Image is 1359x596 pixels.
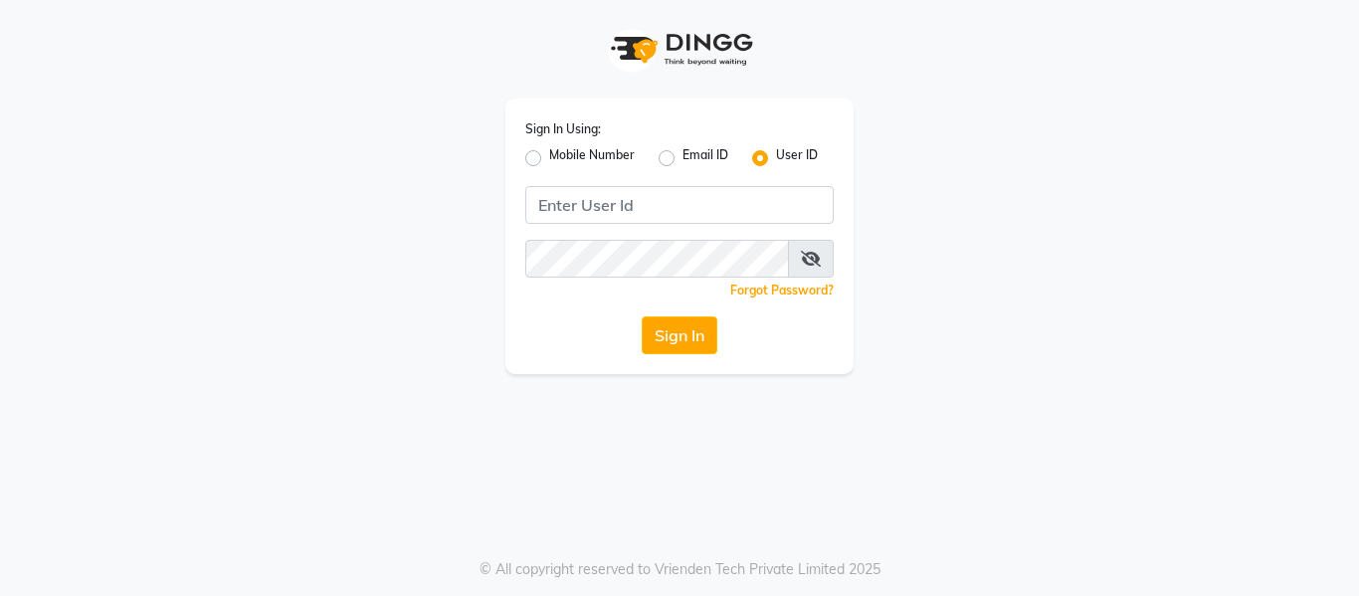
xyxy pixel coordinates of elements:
[549,146,635,170] label: Mobile Number
[642,316,717,354] button: Sign In
[600,20,759,79] img: logo1.svg
[776,146,818,170] label: User ID
[525,186,834,224] input: Username
[525,240,789,278] input: Username
[730,283,834,298] a: Forgot Password?
[525,120,601,138] label: Sign In Using:
[682,146,728,170] label: Email ID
